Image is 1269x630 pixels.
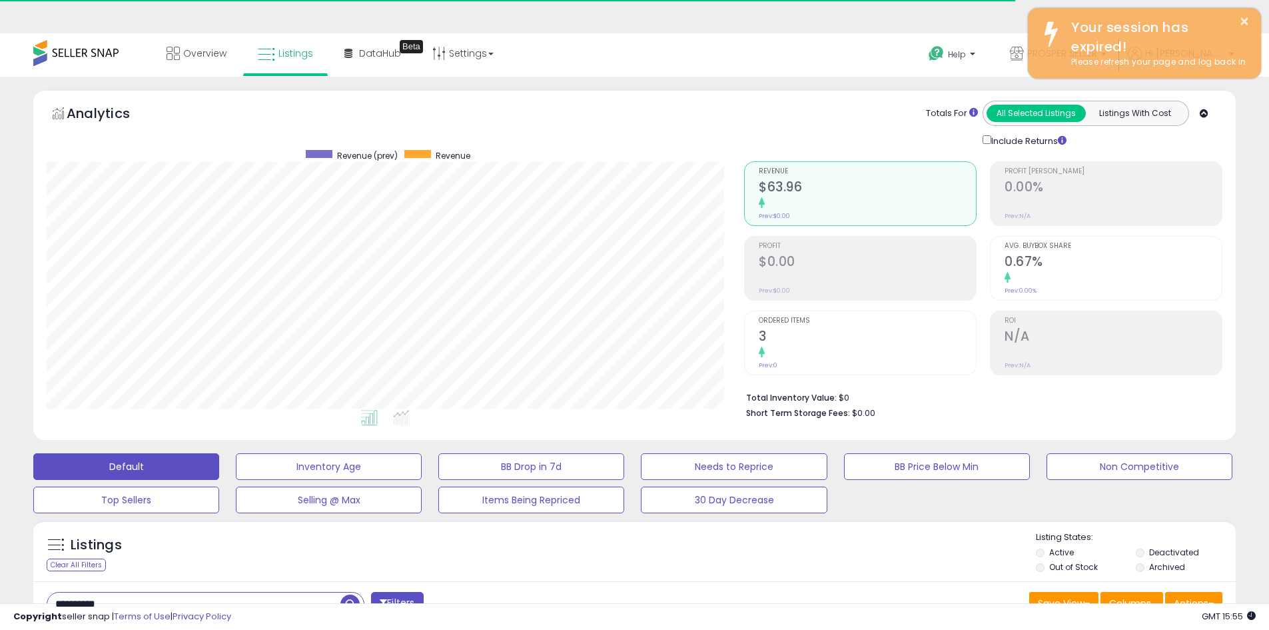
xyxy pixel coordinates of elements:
small: Prev: N/A [1005,361,1031,369]
button: BB Price Below Min [844,453,1030,480]
label: Archived [1149,561,1185,573]
button: Non Competitive [1047,453,1232,480]
div: Your session has expired! [1061,18,1251,56]
label: Out of Stock [1049,561,1098,573]
span: Avg. Buybox Share [1005,243,1222,250]
div: seller snap | | [13,611,231,623]
a: Terms of Use [114,610,171,623]
h2: 0.00% [1005,179,1222,197]
h5: Analytics [67,104,156,126]
span: DataHub [359,47,401,60]
button: Selling @ Max [236,487,422,513]
h2: $63.96 [759,179,976,197]
label: Deactivated [1149,547,1199,558]
span: PROSPER SELLER [1027,47,1097,60]
span: $0.00 [852,407,875,419]
button: Needs to Reprice [641,453,827,480]
strong: Copyright [13,610,62,623]
a: Overview [157,33,236,73]
small: Prev: $0.00 [759,212,790,220]
button: 30 Day Decrease [641,487,827,513]
span: Revenue [759,168,976,175]
li: $0 [746,389,1212,405]
i: Get Help [928,45,945,62]
span: Profit [PERSON_NAME] [1005,168,1222,175]
a: DataHub [334,33,411,73]
span: Columns [1109,597,1151,610]
span: ROI [1005,317,1222,325]
small: Prev: N/A [1005,212,1031,220]
div: Please refresh your page and log back in [1061,56,1251,69]
button: Actions [1165,592,1222,615]
b: Short Term Storage Fees: [746,407,850,419]
h2: 0.67% [1005,254,1222,272]
h5: Listings [71,536,122,555]
div: Clear All Filters [47,559,106,571]
label: Active [1049,547,1074,558]
div: Totals For [926,107,978,120]
div: Tooltip anchor [400,40,423,53]
div: Include Returns [973,133,1082,148]
button: Filters [371,592,423,615]
button: Default [33,453,219,480]
button: Top Sellers [33,487,219,513]
b: Total Inventory Value: [746,392,837,403]
span: Revenue [436,150,470,161]
button: Listings With Cost [1085,105,1184,122]
a: PROSPER SELLER [1000,33,1116,77]
h2: 3 [759,329,976,347]
span: Profit [759,243,976,250]
button: Columns [1100,592,1163,615]
a: Settings [422,33,504,73]
small: Prev: 0 [759,361,777,369]
button: BB Drop in 7d [438,453,624,480]
span: Revenue (prev) [337,150,398,161]
button: Inventory Age [236,453,422,480]
button: All Selected Listings [987,105,1086,122]
h2: $0.00 [759,254,976,272]
h2: N/A [1005,329,1222,347]
span: Help [948,49,966,60]
a: Listings [248,33,323,73]
small: Prev: 0.00% [1005,287,1037,295]
a: Privacy Policy [173,610,231,623]
span: Listings [278,47,313,60]
small: Prev: $0.00 [759,287,790,295]
p: Listing States: [1036,531,1236,544]
span: 2025-09-8 15:55 GMT [1202,610,1256,623]
button: Items Being Repriced [438,487,624,513]
span: Overview [183,47,226,60]
span: Ordered Items [759,317,976,325]
button: Save View [1029,592,1098,615]
a: Help [918,35,989,77]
